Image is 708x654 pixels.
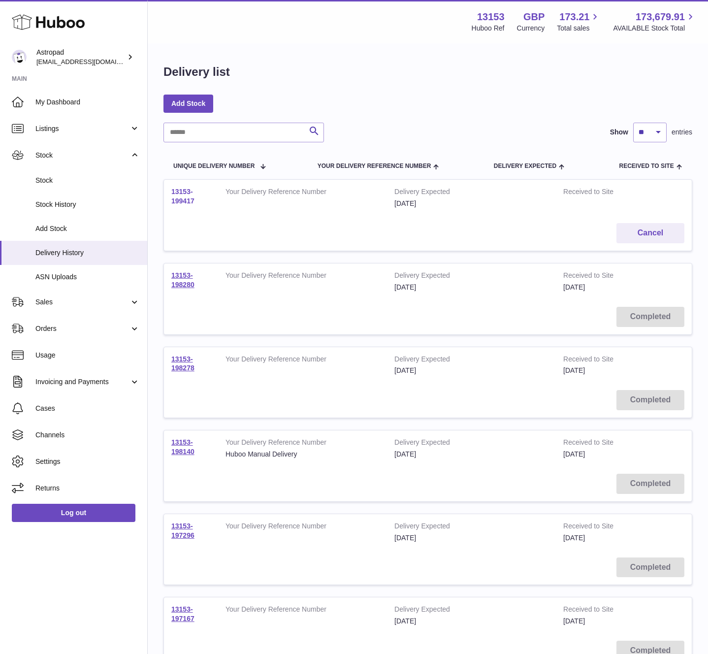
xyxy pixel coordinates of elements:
span: My Dashboard [35,98,140,107]
span: [DATE] [563,283,585,291]
span: 173.21 [559,10,589,24]
span: Listings [35,124,129,133]
span: Invoicing and Payments [35,377,129,387]
strong: 13153 [477,10,505,24]
span: Sales [35,297,129,307]
span: Delivery Expected [494,163,556,169]
label: Show [610,128,628,137]
span: Usage [35,351,140,360]
a: Add Stock [163,95,213,112]
a: 13153-197296 [171,522,194,539]
strong: Your Delivery Reference Number [225,605,380,617]
h1: Delivery list [163,64,230,80]
strong: Your Delivery Reference Number [225,438,380,450]
span: entries [672,128,692,137]
div: Astropad [36,48,125,66]
span: Add Stock [35,224,140,233]
span: Delivery History [35,248,140,258]
span: [DATE] [563,366,585,374]
strong: Received to Site [563,522,644,533]
strong: Delivery Expected [394,271,548,283]
strong: Delivery Expected [394,605,548,617]
strong: Your Delivery Reference Number [225,271,380,283]
span: Channels [35,430,140,440]
span: AVAILABLE Stock Total [613,24,696,33]
strong: Delivery Expected [394,438,548,450]
div: [DATE] [394,450,548,459]
a: 173,679.91 AVAILABLE Stock Total [613,10,696,33]
strong: Delivery Expected [394,355,548,366]
strong: Your Delivery Reference Number [225,355,380,366]
div: Huboo Ref [472,24,505,33]
span: Cases [35,404,140,413]
a: Log out [12,504,135,522]
strong: Received to Site [563,605,644,617]
a: 13153-198278 [171,355,194,372]
div: [DATE] [394,199,548,208]
strong: Received to Site [563,438,644,450]
a: 173.21 Total sales [557,10,601,33]
span: Stock [35,151,129,160]
span: Your Delivery Reference Number [318,163,431,169]
div: [DATE] [394,617,548,626]
strong: Delivery Expected [394,187,548,199]
strong: Received to Site [563,355,644,366]
span: [EMAIL_ADDRESS][DOMAIN_NAME] [36,58,145,65]
div: [DATE] [394,283,548,292]
span: Unique Delivery Number [173,163,255,169]
div: [DATE] [394,366,548,375]
span: [DATE] [563,617,585,625]
span: ASN Uploads [35,272,140,282]
span: Settings [35,457,140,466]
strong: Delivery Expected [394,522,548,533]
a: 13153-199417 [171,188,194,205]
div: Currency [517,24,545,33]
div: [DATE] [394,533,548,543]
span: [DATE] [563,534,585,542]
span: Orders [35,324,129,333]
span: 173,679.91 [636,10,685,24]
strong: GBP [523,10,545,24]
a: 13153-198140 [171,438,194,456]
a: 13153-197167 [171,605,194,622]
span: Total sales [557,24,601,33]
span: Returns [35,484,140,493]
div: Huboo Manual Delivery [225,450,380,459]
button: Cancel [616,223,684,243]
span: Received to Site [619,163,674,169]
span: Stock [35,176,140,185]
strong: Received to Site [563,187,644,199]
strong: Received to Site [563,271,644,283]
img: matt@astropad.com [12,50,27,65]
strong: Your Delivery Reference Number [225,187,380,199]
strong: Your Delivery Reference Number [225,522,380,533]
a: 13153-198280 [171,271,194,289]
span: [DATE] [563,450,585,458]
span: Stock History [35,200,140,209]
